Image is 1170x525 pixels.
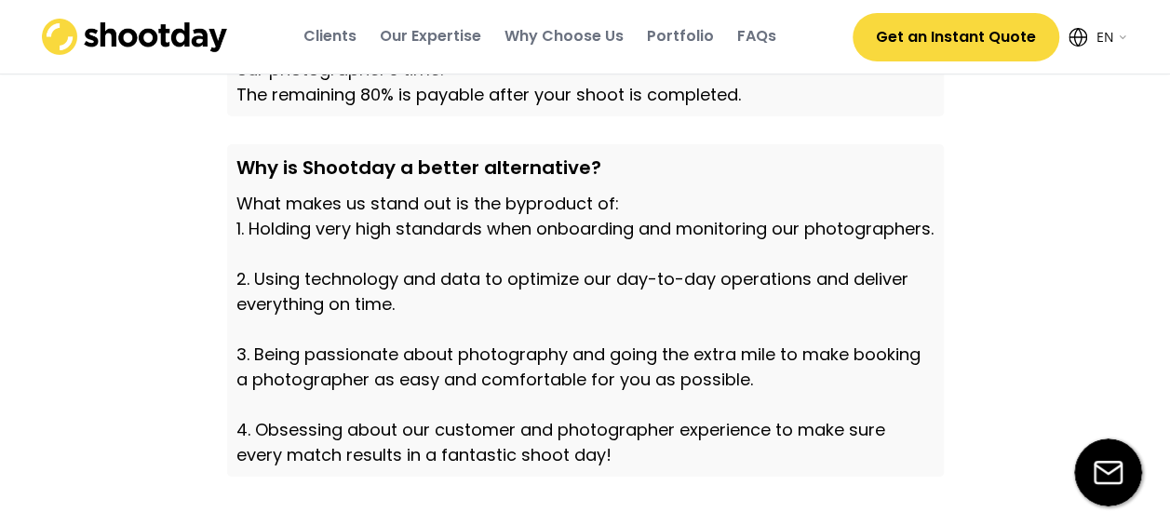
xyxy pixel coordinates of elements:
[236,191,935,467] div: What makes us stand out is the byproduct of: 1. Holding very high standards when onboarding and m...
[853,13,1059,61] button: Get an Instant Quote
[380,26,481,47] div: Our Expertise
[42,19,228,55] img: shootday_logo.png
[1074,438,1142,506] img: email-icon%20%281%29.svg
[737,26,776,47] div: FAQs
[647,26,714,47] div: Portfolio
[303,26,356,47] div: Clients
[504,26,624,47] div: Why Choose Us
[236,154,935,182] div: Why is Shootday a better alternative?
[1069,28,1087,47] img: Icon%20feather-globe%20%281%29.svg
